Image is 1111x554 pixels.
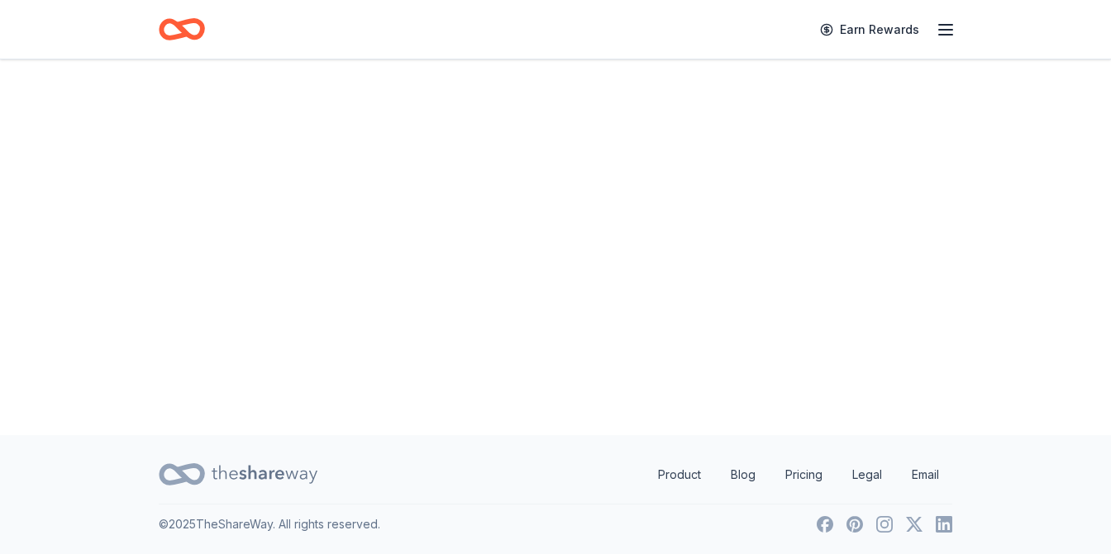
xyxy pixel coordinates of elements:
[839,458,895,491] a: Legal
[159,514,380,534] p: © 2025 TheShareWay. All rights reserved.
[645,458,714,491] a: Product
[718,458,769,491] a: Blog
[772,458,836,491] a: Pricing
[645,458,952,491] nav: quick links
[899,458,952,491] a: Email
[810,15,929,45] a: Earn Rewards
[159,10,205,49] a: Home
